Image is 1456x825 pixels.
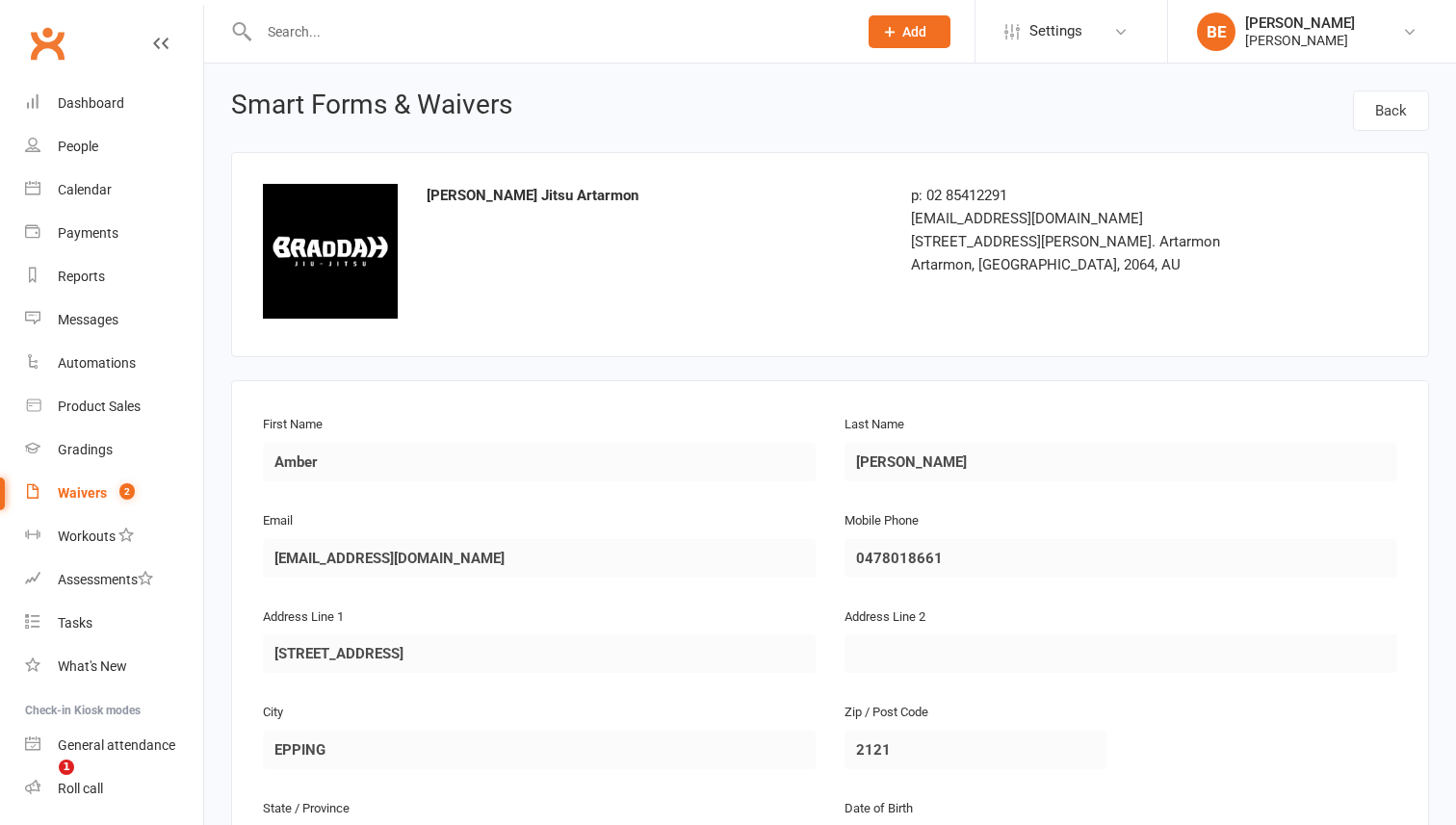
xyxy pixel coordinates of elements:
label: Address Line 2 [845,607,925,628]
div: Waivers [58,485,107,501]
div: Product Sales [58,399,141,414]
div: Gradings [58,442,113,457]
a: Tasks [25,602,203,645]
a: Messages [25,298,203,342]
span: 2 [119,483,135,500]
a: Waivers 2 [25,472,203,515]
a: What's New [25,645,203,688]
a: General attendance kiosk mode [25,724,203,767]
div: [PERSON_NAME] [1245,32,1355,49]
div: Messages [58,312,118,327]
div: BE [1197,13,1235,51]
a: Workouts [25,515,203,558]
div: Tasks [58,615,92,631]
label: Date of Birth [845,799,913,819]
iframe: Intercom live chat [19,760,65,806]
label: State / Province [263,799,350,819]
div: Dashboard [58,95,124,111]
div: What's New [58,658,127,674]
img: 2dc49e64-6843-42bd-a256-7c0511c4caab.jpeg [263,184,398,319]
div: General attendance [58,737,175,753]
div: [EMAIL_ADDRESS][DOMAIN_NAME] [911,207,1270,230]
label: Email [263,511,293,531]
input: Search... [253,18,844,45]
label: Last Name [845,415,904,435]
button: Add [869,15,950,48]
a: Calendar [25,168,203,212]
div: Roll call [58,781,103,796]
a: Reports [25,255,203,298]
div: Calendar [58,182,112,197]
h1: Smart Forms & Waivers [231,90,512,125]
a: Back [1353,90,1429,131]
div: [PERSON_NAME] [1245,14,1355,32]
label: Zip / Post Code [845,703,928,723]
div: Payments [58,225,118,241]
a: People [25,125,203,168]
label: Mobile Phone [845,511,919,531]
label: First Name [263,415,323,435]
label: City [263,703,283,723]
div: Artarmon, [GEOGRAPHIC_DATA], 2064, AU [911,253,1270,276]
div: [STREET_ADDRESS][PERSON_NAME]. Artarmon [911,230,1270,253]
a: Gradings [25,428,203,472]
span: 1 [59,760,74,775]
div: Reports [58,269,105,284]
span: Settings [1029,10,1082,53]
a: Roll call [25,767,203,811]
a: Automations [25,342,203,385]
div: p: 02 85412291 [911,184,1270,207]
a: Dashboard [25,82,203,125]
span: Add [902,24,926,39]
div: Automations [58,355,136,371]
div: People [58,139,98,154]
a: Product Sales [25,385,203,428]
a: Payments [25,212,203,255]
div: Workouts [58,529,116,544]
label: Address Line 1 [263,607,344,628]
a: Assessments [25,558,203,602]
div: Assessments [58,572,153,587]
a: Clubworx [23,19,71,67]
strong: [PERSON_NAME] Jitsu Artarmon [427,187,638,204]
